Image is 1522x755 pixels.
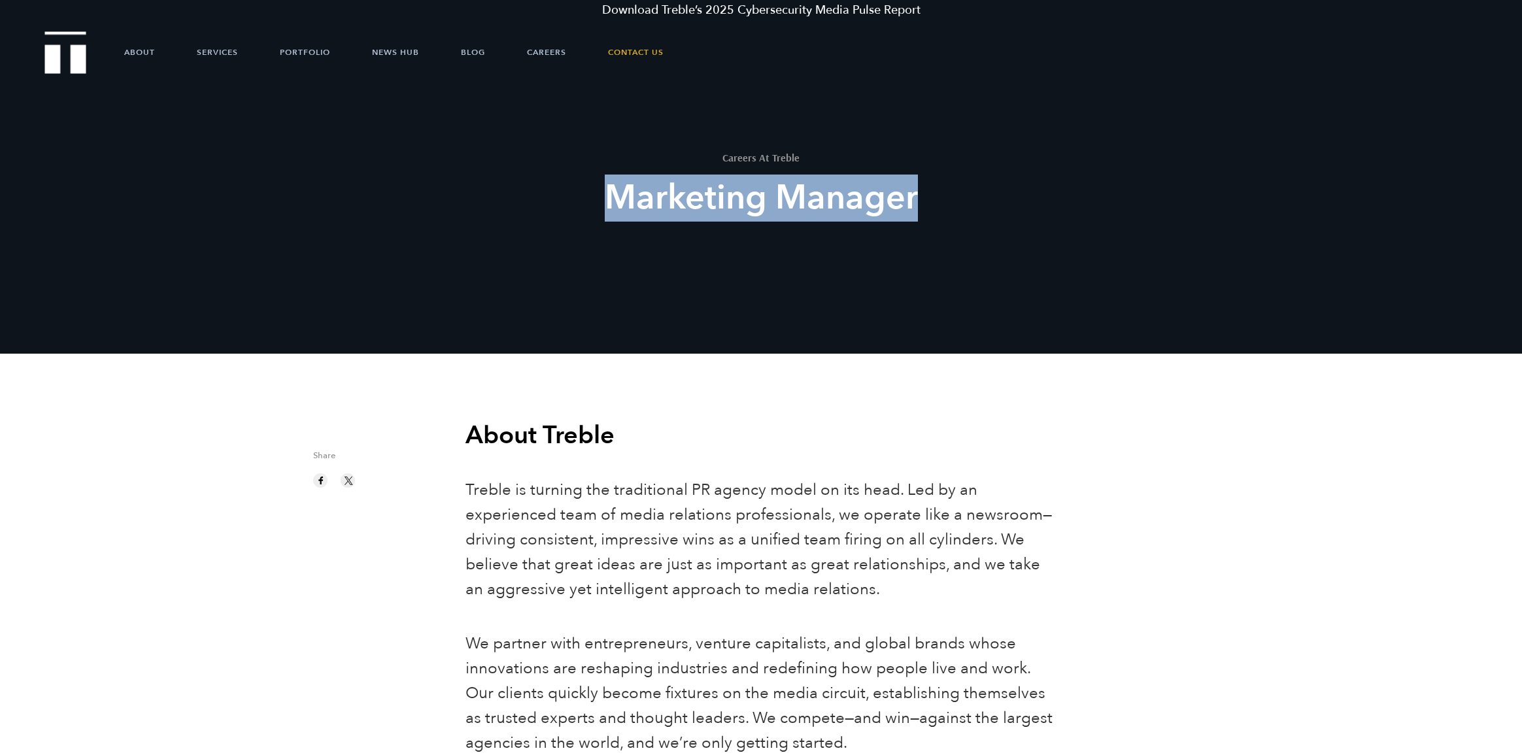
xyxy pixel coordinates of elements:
[520,152,1002,163] h1: Careers At Treble
[280,33,330,72] a: Portfolio
[372,33,419,72] a: News Hub
[315,475,327,486] img: facebook sharing button
[465,633,1053,754] span: We partner with entrepreneurs, venture capitalists, and global brands whose innovations are resha...
[527,33,566,72] a: Careers
[46,33,85,73] a: Treble Homepage
[124,33,155,72] a: About
[343,475,354,486] img: twitter sharing button
[45,31,86,73] img: Treble logo
[313,452,446,467] span: Share
[608,33,664,72] a: Contact Us
[520,175,1002,222] h2: Marketing Manager
[461,33,485,72] a: Blog
[465,479,1052,600] span: Treble is turning the traditional PR agency model on its head. Led by an experienced team of medi...
[465,418,615,452] b: About Treble
[197,33,238,72] a: Services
